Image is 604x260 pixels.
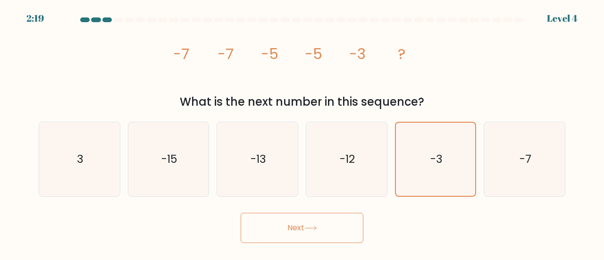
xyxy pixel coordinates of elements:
tspan: -7 [218,43,234,64]
div: What is the next number in this sequence? [44,93,560,110]
text: 3 [77,151,84,167]
tspan: -5 [305,43,322,64]
tspan: -7 [174,43,190,64]
text: -12 [340,151,355,167]
text: -15 [161,151,177,167]
button: Next [241,213,363,243]
div: Level 4 [547,11,578,25]
tspan: ? [398,43,405,64]
text: -13 [251,151,266,167]
text: -7 [520,151,531,167]
tspan: -3 [349,43,366,64]
text: -3 [430,151,442,167]
div: 2:19 [26,11,44,25]
tspan: -5 [261,43,278,64]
